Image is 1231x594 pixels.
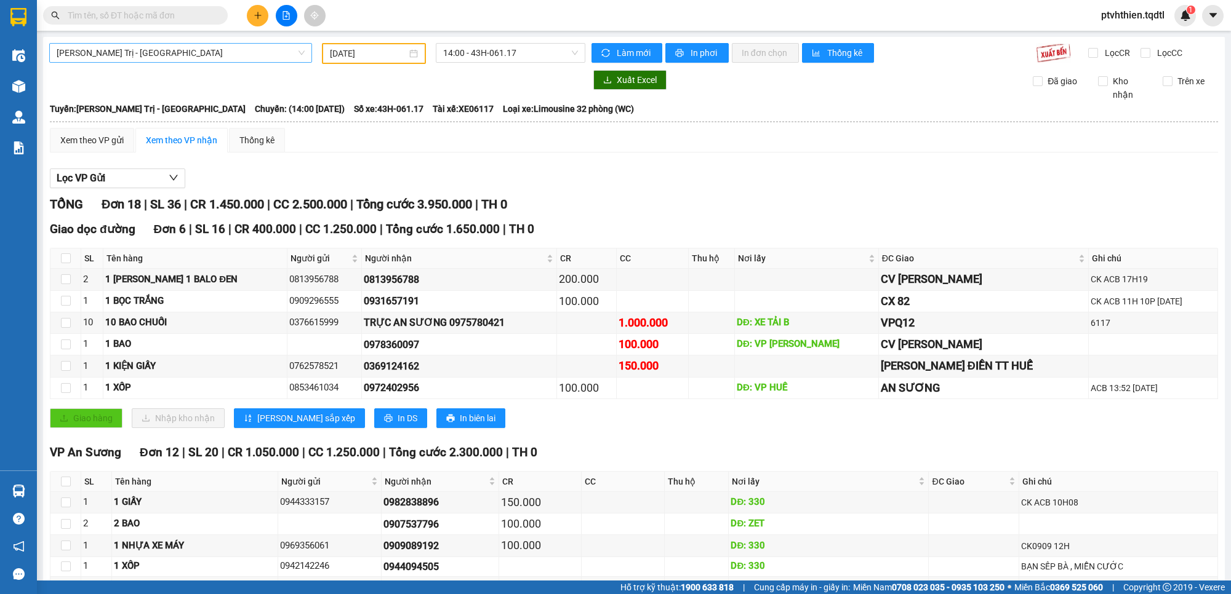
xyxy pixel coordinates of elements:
div: Thống kê [239,133,275,147]
div: 0972402956 [364,380,555,395]
div: DĐ: VP HUẾ [737,381,876,395]
b: Tuyến: [PERSON_NAME] Trị - [GEOGRAPHIC_DATA] [50,104,246,114]
div: DĐ: ZET [731,517,926,531]
span: | [228,222,231,236]
div: 0942142246 [280,559,379,574]
th: CC [582,472,665,492]
span: CR 1.450.000 [190,197,264,212]
div: DĐ: 330 [731,539,926,553]
strong: 0369 525 060 [1050,582,1103,592]
div: 0909089192 [383,538,497,553]
button: plus [247,5,268,26]
img: warehouse-icon [12,485,25,497]
span: Số xe: 43H-061.17 [354,102,423,116]
div: 1 [83,294,101,309]
span: ptvhthien.tqdtl [1091,7,1174,23]
span: CR 1.050.000 [228,445,299,459]
th: SL [81,472,112,492]
span: Làm mới [617,46,652,60]
div: 1 XỐP [114,559,275,574]
span: Lọc CR [1100,46,1132,60]
div: 2 [83,517,110,531]
span: message [13,568,25,580]
span: notification [13,541,25,552]
div: AN SƯƠNG [881,379,1087,397]
span: SL 20 [188,445,219,459]
div: 1 GIẤY [114,495,275,510]
span: CR 400.000 [235,222,296,236]
span: Quảng Trị - Sài Gòn [57,44,305,62]
div: CK ACB 11H 10P [DATE] [1091,295,1216,308]
span: sort-ascending [244,414,252,424]
th: Thu hộ [665,472,729,492]
th: Thu hộ [689,248,735,269]
span: Trên xe [1173,74,1209,88]
span: Tổng cước 3.950.000 [356,197,472,212]
button: aim [304,5,326,26]
input: Tìm tên, số ĐT hoặc mã đơn [68,9,213,22]
span: caret-down [1208,10,1219,21]
button: printerIn biên lai [436,408,505,428]
span: CC 1.250.000 [308,445,380,459]
span: | [182,445,185,459]
div: DĐ: 330 [731,559,926,574]
div: 100.000 [501,537,580,554]
th: Tên hàng [112,472,278,492]
span: TH 0 [509,222,534,236]
div: 1 [83,337,101,352]
button: uploadGiao hàng [50,408,122,428]
span: | [299,222,302,236]
div: ACB 13:52 [DATE] [1091,381,1216,395]
div: 100.000 [501,515,580,533]
div: 0944094505 [383,559,497,574]
div: 0969356061 [280,539,379,553]
button: syncLàm mới [591,43,662,63]
span: search [51,11,60,20]
span: copyright [1163,583,1171,592]
span: Người nhận [385,475,486,488]
div: 1 KIỆN GIẤY [105,359,284,374]
span: Miền Bắc [1014,580,1103,594]
span: Đơn 12 [140,445,179,459]
div: 0978360097 [364,337,555,352]
span: printer [446,414,455,424]
span: Nơi lấy [732,475,916,488]
div: CV [PERSON_NAME] [881,271,1087,288]
button: caret-down [1202,5,1224,26]
div: 0853461034 [289,381,359,395]
div: 100.000 [559,293,614,310]
div: 1 [83,539,110,553]
span: Tài xế: XE06117 [433,102,494,116]
span: | [475,197,478,212]
div: 1 [83,381,101,395]
span: 1 [1189,6,1193,14]
div: DĐ: 330 [731,495,926,510]
span: CC 2.500.000 [273,197,347,212]
th: Tên hàng [103,248,287,269]
span: | [506,445,509,459]
div: 2 [83,272,101,287]
div: [PERSON_NAME] ĐIỀN TT HUẾ [881,357,1087,374]
div: CV [PERSON_NAME] [881,336,1087,353]
div: 0944333157 [280,495,379,510]
div: 150.000 [501,494,580,511]
span: | [350,197,353,212]
div: Xem theo VP gửi [60,133,124,147]
button: printerIn DS [374,408,427,428]
button: bar-chartThống kê [802,43,874,63]
span: aim [310,11,319,20]
img: icon-new-feature [1180,10,1191,21]
span: | [383,445,386,459]
div: TRỰC AN SƯƠNG 0975780421 [364,315,555,330]
div: 150.000 [619,357,686,374]
img: 9k= [1036,43,1071,63]
input: 09/10/2025 [330,47,407,60]
span: | [302,445,305,459]
span: In biên lai [460,411,495,425]
span: TH 0 [512,445,537,459]
div: 10 BAO CHUỐI [105,315,284,330]
div: 0931657191 [364,293,555,309]
span: down [169,173,178,183]
span: SL 16 [195,222,225,236]
span: Lọc VP Gửi [57,170,105,186]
